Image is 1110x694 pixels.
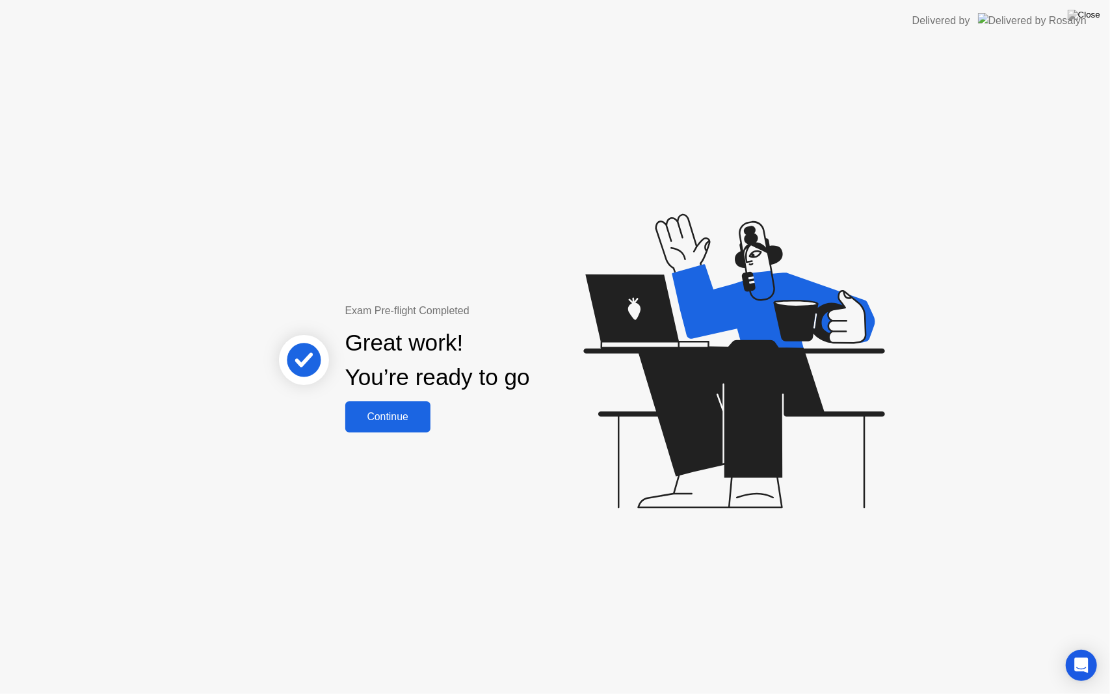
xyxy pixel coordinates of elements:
[1068,10,1100,20] img: Close
[1066,650,1097,681] div: Open Intercom Messenger
[349,411,427,423] div: Continue
[345,401,430,433] button: Continue
[345,326,530,395] div: Great work! You’re ready to go
[345,303,614,319] div: Exam Pre-flight Completed
[978,13,1087,28] img: Delivered by Rosalyn
[912,13,970,29] div: Delivered by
